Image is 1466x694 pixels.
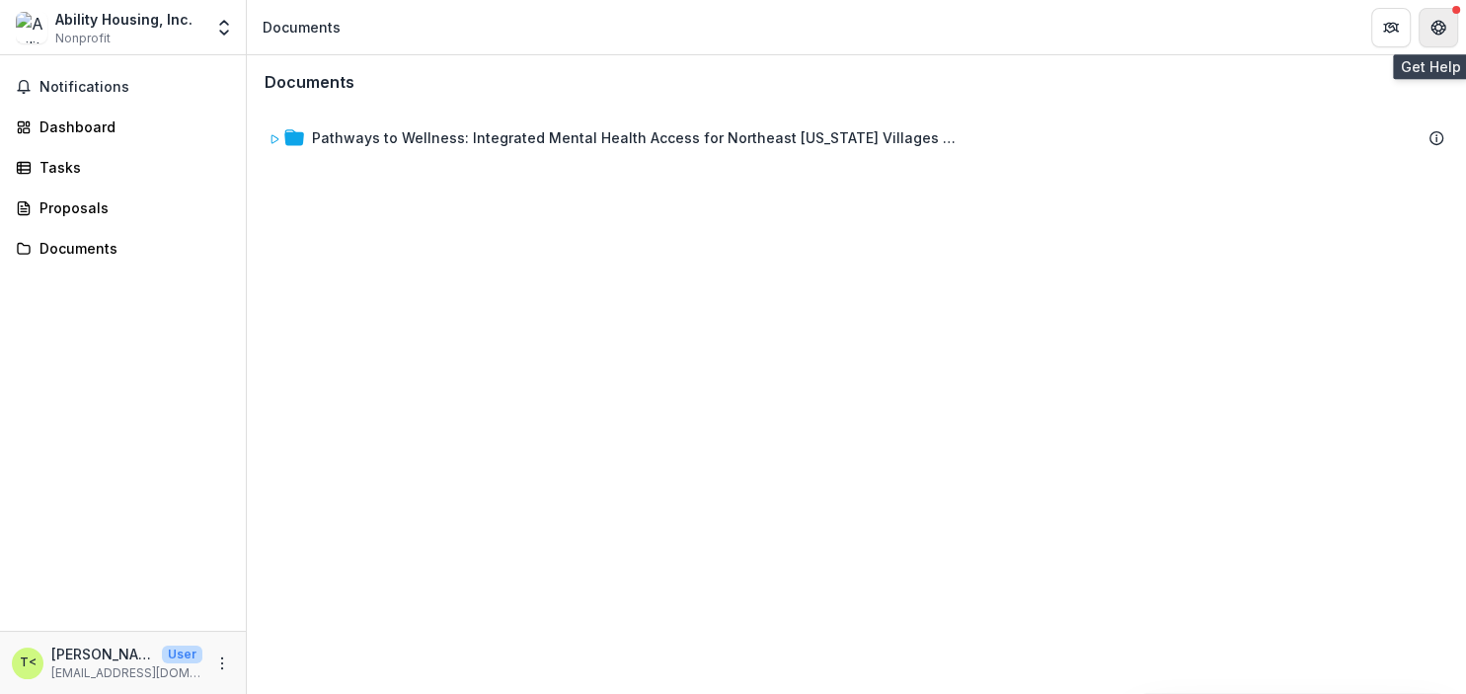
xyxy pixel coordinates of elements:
[210,652,234,675] button: More
[263,17,341,38] div: Documents
[312,127,964,148] div: Pathways to Wellness: Integrated Mental Health Access for Northeast [US_STATE] Villages Supportiv...
[210,8,238,47] button: Open entity switcher
[51,644,154,664] p: [PERSON_NAME] <[EMAIL_ADDRESS][DOMAIN_NAME]> <[EMAIL_ADDRESS][DOMAIN_NAME]>
[255,13,348,41] nav: breadcrumb
[39,197,222,218] div: Proposals
[8,111,238,143] a: Dashboard
[55,30,111,47] span: Nonprofit
[51,664,202,682] p: [EMAIL_ADDRESS][DOMAIN_NAME]
[8,232,238,265] a: Documents
[8,192,238,224] a: Proposals
[39,238,222,259] div: Documents
[39,116,222,137] div: Dashboard
[8,71,238,103] button: Notifications
[16,12,47,43] img: Ability Housing, Inc.
[261,119,1452,156] div: Pathways to Wellness: Integrated Mental Health Access for Northeast [US_STATE] Villages Supportiv...
[39,157,222,178] div: Tasks
[1419,8,1458,47] button: Get Help
[8,151,238,184] a: Tasks
[162,646,202,663] p: User
[39,79,230,96] span: Notifications
[20,656,37,669] div: Tanya Adams <tadams@abilityhousing.org> <tadams@abilityhousing.org>
[1371,8,1411,47] button: Partners
[265,73,354,92] h3: Documents
[55,9,193,30] div: Ability Housing, Inc.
